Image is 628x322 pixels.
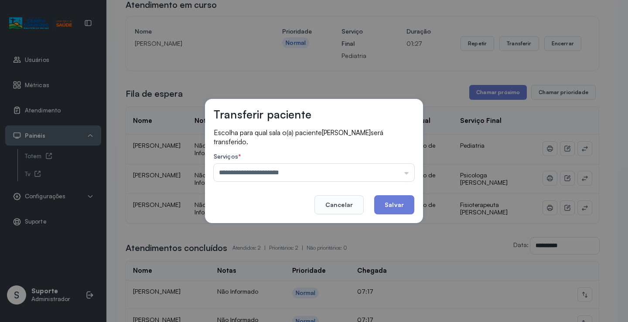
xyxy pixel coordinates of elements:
span: Serviços [214,153,238,160]
button: Salvar [374,195,414,214]
h3: Transferir paciente [214,108,311,121]
button: Cancelar [314,195,364,214]
span: [PERSON_NAME] [322,129,371,137]
p: Escolha para qual sala o(a) paciente será transferido. [214,128,414,146]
